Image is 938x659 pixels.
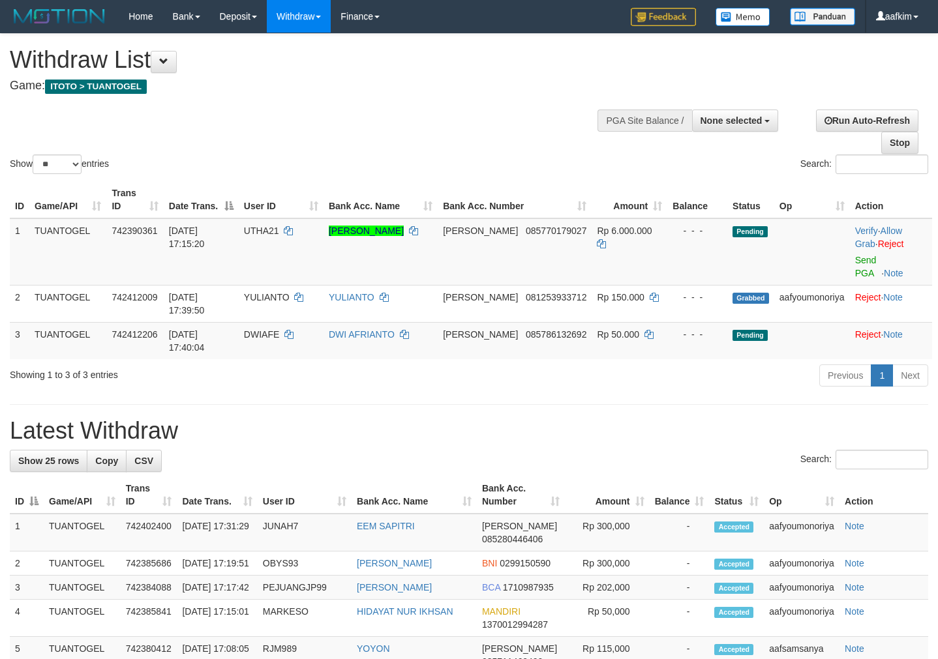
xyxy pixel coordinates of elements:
a: Note [883,329,903,340]
a: Note [883,292,903,302]
a: Reject [855,292,881,302]
span: [DATE] 17:39:50 [169,292,205,315]
span: Accepted [714,583,753,594]
a: Reject [855,329,881,340]
span: MANDIRI [482,606,521,617]
td: 3 [10,322,29,359]
th: Op: activate to sort column ascending [764,476,840,514]
th: Trans ID: activate to sort column ascending [106,181,163,218]
span: 742412009 [112,292,157,302]
th: Date Trans.: activate to sort column descending [164,181,239,218]
span: Copy 1710987935 to clipboard [503,582,554,593]
th: ID [10,181,29,218]
img: Feedback.jpg [631,8,696,26]
div: PGA Site Balance / [598,110,691,132]
th: ID: activate to sort column descending [10,476,44,514]
a: HIDAYAT NUR IKHSAN [357,606,453,617]
a: DWI AFRIANTO [329,329,395,340]
span: [PERSON_NAME] [482,643,557,654]
span: Accepted [714,559,753,570]
img: Button%20Memo.svg [716,8,770,26]
td: 1 [10,514,44,551]
img: MOTION_logo.png [10,7,109,26]
td: 4 [10,600,44,637]
td: · · [850,218,932,286]
a: YOYON [357,643,390,654]
a: [PERSON_NAME] [357,558,432,568]
td: · [850,285,932,322]
span: 742412206 [112,329,157,340]
td: · [850,322,932,359]
th: Bank Acc. Number: activate to sort column ascending [438,181,592,218]
a: Allow Grab [855,226,902,249]
td: 742402400 [121,514,177,551]
th: Trans ID: activate to sort column ascending [121,476,177,514]
a: Reject [878,239,904,249]
td: 3 [10,576,44,600]
span: [PERSON_NAME] [482,521,557,531]
span: · [855,226,902,249]
td: OBYS93 [258,551,352,576]
span: BNI [482,558,497,568]
td: - [650,551,710,576]
span: Show 25 rows [18,456,79,466]
td: TUANTOGEL [44,600,121,637]
img: panduan.png [790,8,855,25]
td: Rp 300,000 [565,514,650,551]
a: Note [845,521,864,531]
td: Rp 50,000 [565,600,650,637]
span: Copy 0299150590 to clipboard [500,558,551,568]
div: - - - [673,291,722,304]
a: Stop [881,132,918,154]
a: Note [884,268,903,278]
a: Note [845,643,864,654]
span: Copy 085786132692 to clipboard [526,329,586,340]
th: Action [850,181,932,218]
span: YULIANTO [244,292,290,302]
span: Copy [95,456,118,466]
label: Search: [800,154,928,174]
a: CSV [126,450,162,472]
span: Rp 50.000 [597,329,639,340]
a: Previous [819,364,871,387]
th: Balance [667,181,727,218]
input: Search: [836,154,928,174]
a: Note [845,606,864,617]
td: Rp 202,000 [565,576,650,600]
label: Search: [800,450,928,469]
span: Rp 150.000 [597,292,644,302]
span: [PERSON_NAME] [443,226,518,236]
a: [PERSON_NAME] [357,582,432,593]
td: aafyoumonoriya [764,600,840,637]
span: Copy 1370012994287 to clipboard [482,619,548,630]
span: [PERSON_NAME] [443,329,518,340]
a: Note [845,582,864,593]
span: Rp 6.000.000 [597,226,652,236]
a: Copy [87,450,127,472]
th: User ID: activate to sort column ascending [258,476,352,514]
span: UTHA21 [244,226,279,236]
td: [DATE] 17:15:01 [177,600,257,637]
th: Bank Acc. Number: activate to sort column ascending [477,476,565,514]
th: Game/API: activate to sort column ascending [44,476,121,514]
td: TUANTOGEL [44,551,121,576]
th: Amount: activate to sort column ascending [565,476,650,514]
span: BCA [482,582,500,593]
span: [DATE] 17:40:04 [169,329,205,353]
a: Verify [855,226,878,236]
td: 2 [10,551,44,576]
td: TUANTOGEL [29,218,106,286]
span: Pending [733,226,768,237]
td: MARKESO [258,600,352,637]
span: DWIAFE [244,329,279,340]
input: Search: [836,450,928,469]
span: 742390361 [112,226,157,236]
td: TUANTOGEL [44,514,121,551]
th: Balance: activate to sort column ascending [650,476,710,514]
div: - - - [673,328,722,341]
a: Send PGA [855,255,877,278]
a: Next [892,364,928,387]
th: Bank Acc. Name: activate to sort column ascending [352,476,477,514]
span: Accepted [714,607,753,618]
h1: Latest Withdraw [10,418,928,444]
